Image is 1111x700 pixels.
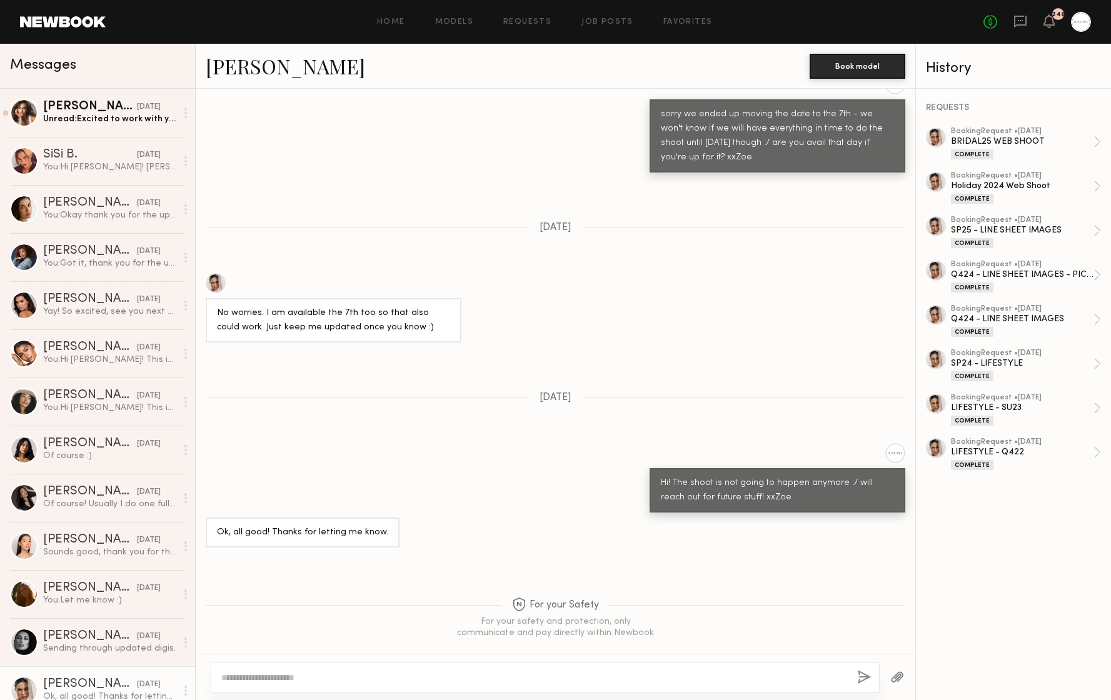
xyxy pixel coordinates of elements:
[43,486,137,498] div: [PERSON_NAME]
[137,390,161,402] div: [DATE]
[435,18,473,26] a: Models
[951,172,1101,204] a: bookingRequest •[DATE]Holiday 2024 Web ShootComplete
[951,224,1093,236] div: SP25 - LINE SHEET IMAGES
[137,342,161,354] div: [DATE]
[951,460,993,470] div: Complete
[581,18,633,26] a: Job Posts
[137,486,161,498] div: [DATE]
[926,61,1101,76] div: History
[137,101,161,113] div: [DATE]
[137,197,161,209] div: [DATE]
[512,597,599,613] span: For your Safety
[456,616,656,639] div: For your safety and protection, only communicate and pay directly within Newbook
[43,437,137,450] div: [PERSON_NAME]
[661,476,894,505] div: Hi! The shoot is not going to happen anymore :/ will reach out for future stuff! xxZoe
[217,306,450,335] div: No worries. I am available the 7th too so that also could work. Just keep me updated once you kno...
[1052,11,1065,18] div: 248
[951,446,1093,458] div: LIFESTYLE - Q422
[951,261,1093,269] div: booking Request • [DATE]
[43,594,176,606] div: You: Let me know :)
[43,149,137,161] div: SiSi B.
[951,127,1101,159] a: bookingRequest •[DATE]BRIDAL25 WEB SHOOTComplete
[951,305,1101,337] a: bookingRequest •[DATE]Q424 - LINE SHEET IMAGESComplete
[951,194,993,204] div: Complete
[661,107,894,165] div: sorry we ended up moving the date to the 7th - we won't know if we will have everything in time t...
[951,438,1093,446] div: booking Request • [DATE]
[503,18,551,26] a: Requests
[951,180,1093,192] div: Holiday 2024 Web Shoot
[137,149,161,161] div: [DATE]
[663,18,713,26] a: Favorites
[540,222,571,233] span: [DATE]
[43,197,137,209] div: [PERSON_NAME]
[951,438,1101,470] a: bookingRequest •[DATE]LIFESTYLE - Q422Complete
[951,282,993,292] div: Complete
[137,294,161,306] div: [DATE]
[137,679,161,691] div: [DATE]
[951,172,1093,180] div: booking Request • [DATE]
[810,60,905,71] a: Book model
[137,246,161,257] div: [DATE]
[43,354,176,366] div: You: Hi [PERSON_NAME]! This is [PERSON_NAME] from Honeydew's marketing team :) We're shooting som...
[43,678,137,691] div: [PERSON_NAME]
[43,209,176,221] div: You: Okay thank you for the update!
[137,631,161,642] div: [DATE]
[951,305,1093,313] div: booking Request • [DATE]
[217,526,388,540] div: Ok, all good! Thanks for letting me know.
[951,269,1093,281] div: Q424 - LINE SHEET IMAGES - PICK UP SHOOT
[951,136,1093,147] div: BRIDAL25 WEB SHOOT
[951,313,1093,325] div: Q424 - LINE SHEET IMAGES
[43,101,137,113] div: [PERSON_NAME]
[43,257,176,269] div: You: Got it, thank you for the update xx
[137,438,161,450] div: [DATE]
[951,349,1093,357] div: booking Request • [DATE]
[951,349,1101,381] a: bookingRequest •[DATE]SP24 - LIFESTYLEComplete
[43,498,176,510] div: Of course! Usually I do one full edited video, along with raw footage, and a couple of pictures b...
[206,52,365,79] a: [PERSON_NAME]
[43,534,137,546] div: [PERSON_NAME]
[951,371,993,381] div: Complete
[951,238,993,248] div: Complete
[137,534,161,546] div: [DATE]
[137,582,161,594] div: [DATE]
[951,357,1093,369] div: SP24 - LIFESTYLE
[951,216,1093,224] div: booking Request • [DATE]
[951,394,1093,402] div: booking Request • [DATE]
[951,261,1101,292] a: bookingRequest •[DATE]Q424 - LINE SHEET IMAGES - PICK UP SHOOTComplete
[926,104,1101,112] div: REQUESTS
[377,18,405,26] a: Home
[43,582,137,594] div: [PERSON_NAME]
[951,149,993,159] div: Complete
[951,216,1101,248] a: bookingRequest •[DATE]SP25 - LINE SHEET IMAGESComplete
[43,546,176,558] div: Sounds good, thank you for the update!
[43,630,137,642] div: [PERSON_NAME]
[951,394,1101,426] a: bookingRequest •[DATE]LIFESTYLE - SU23Complete
[951,327,993,337] div: Complete
[43,245,137,257] div: [PERSON_NAME]
[43,402,176,414] div: You: Hi [PERSON_NAME]! This is [PERSON_NAME] from Honeydew's marketing team :) We're shooting som...
[43,341,137,354] div: [PERSON_NAME]
[951,127,1093,136] div: booking Request • [DATE]
[43,642,176,654] div: Sending through updated digis.
[810,54,905,79] button: Book model
[43,306,176,317] div: Yay! So excited, see you next week xx
[43,293,137,306] div: [PERSON_NAME]
[10,58,76,72] span: Messages
[951,416,993,426] div: Complete
[951,402,1093,414] div: LIFESTYLE - SU23
[43,389,137,402] div: [PERSON_NAME]
[540,392,571,403] span: [DATE]
[43,450,176,462] div: Of course :)
[43,113,176,125] div: Unread: Excited to work with you too 🥰
[43,161,176,173] div: You: Hi [PERSON_NAME]! [PERSON_NAME] here from Honeydew's team. We're casting for our upcoming ho...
